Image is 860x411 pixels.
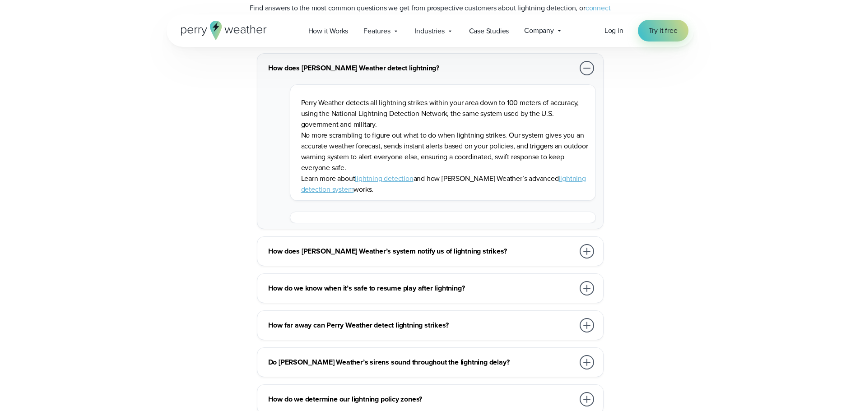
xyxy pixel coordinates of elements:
span: Features [363,26,390,37]
p: Learn more about and how [PERSON_NAME] Weather’s advanced works. [301,173,588,195]
h3: Do [PERSON_NAME] Weather’s sirens sound throughout the lightning delay? [268,357,574,368]
p: Find answers to the most common questions we get from prospective customers about lightning detec... [250,3,611,24]
span: Company [524,25,554,36]
a: lightning detection system [301,173,586,194]
h3: How do we know when it’s safe to resume play after lightning? [268,283,574,294]
h3: How does [PERSON_NAME] Weather detect lightning? [268,63,574,74]
span: How it Works [308,26,349,37]
a: Try it free [638,20,688,42]
a: lightning detection [355,173,413,184]
a: Log in [604,25,623,36]
span: Industries [415,26,445,37]
span: Case Studies [469,26,509,37]
p: No more scrambling to figure out what to do when lightning strikes. Our system gives you an accur... [301,130,588,173]
p: Perry Weather detects all lightning strikes within your area down to 100 meters of accuracy, usin... [301,97,588,130]
h3: How far away can Perry Weather detect lightning strikes? [268,320,574,331]
a: How it Works [301,22,356,40]
span: Try it free [649,25,678,36]
h3: How do we determine our lightning policy zones? [268,394,574,405]
a: Case Studies [461,22,517,40]
h3: How does [PERSON_NAME] Weather’s system notify us of lightning strikes? [268,246,574,257]
a: connect with our team [388,3,611,24]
